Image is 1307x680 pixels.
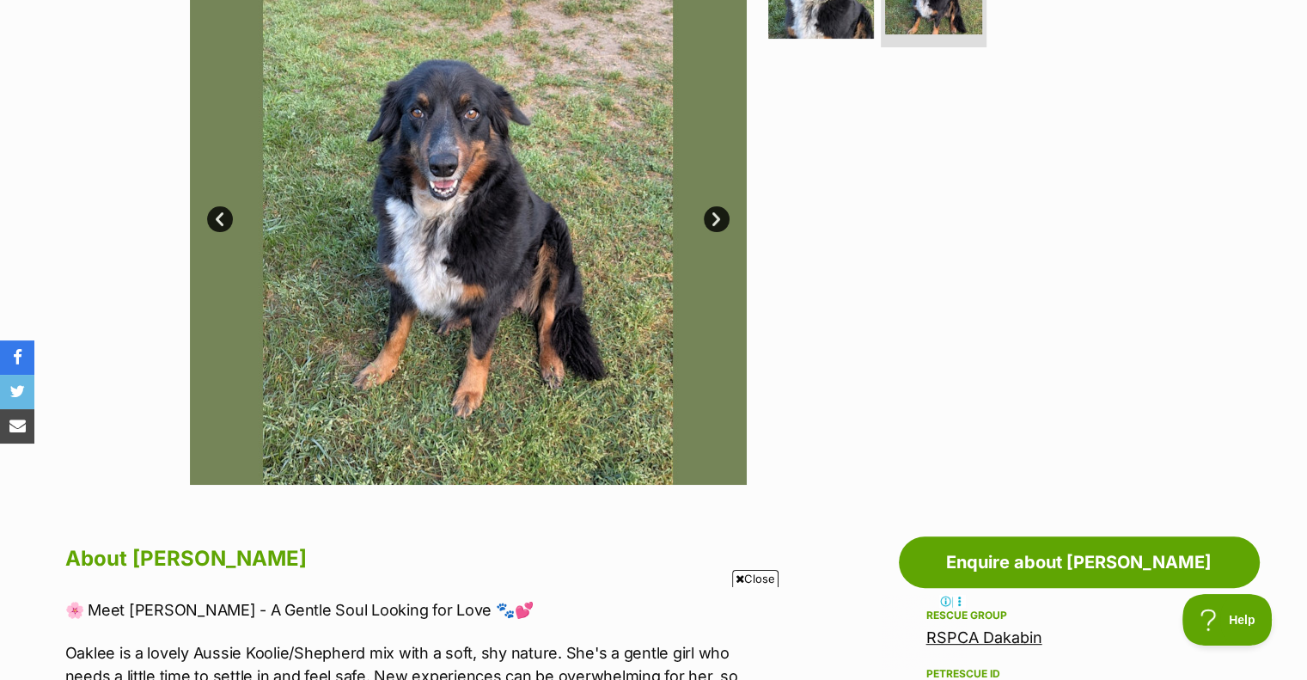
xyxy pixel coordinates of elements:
[899,536,1260,588] a: Enquire about [PERSON_NAME]
[704,206,730,232] a: Next
[341,594,967,671] iframe: Advertisement
[65,540,775,578] h2: About [PERSON_NAME]
[1182,594,1273,646] iframe: Help Scout Beacon - Open
[207,206,233,232] a: Prev
[926,628,1042,646] a: RSPCA Dakabin
[65,598,775,622] p: 🌸 Meet [PERSON_NAME] - A Gentle Soul Looking for Love 🐾💕
[926,609,1232,622] div: Rescue group
[732,570,779,587] span: Close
